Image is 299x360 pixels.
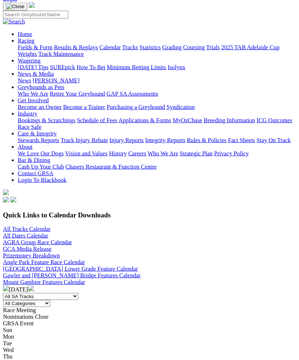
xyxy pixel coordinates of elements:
[18,84,64,90] a: Greyhounds as Pets
[109,150,127,157] a: History
[3,327,296,333] div: Sun
[3,11,68,18] input: Search
[3,353,296,360] div: Thu
[18,104,62,110] a: Become an Owner
[18,64,296,71] div: Wagering
[18,77,296,84] div: News & Media
[18,44,52,50] a: Fields & Form
[3,307,296,314] div: Race Meeting
[3,211,296,219] h3: Quick Links to Calendar Downloads
[140,44,161,50] a: Statistics
[18,77,31,84] a: News
[18,150,296,157] div: About
[107,91,158,97] a: GAP SA Assessments
[10,197,16,203] img: twitter.svg
[162,44,182,50] a: Grading
[54,44,98,50] a: Results & Replays
[65,164,157,170] a: Chasers Restaurant & Function Centre
[18,111,37,117] a: Industry
[3,259,85,265] a: Angle Park Feature Race Calendar
[221,44,279,50] a: 2025 TAB Adelaide Cup
[18,144,32,150] a: About
[228,137,255,143] a: Fact Sheets
[3,286,296,293] div: [DATE]
[18,117,296,130] div: Industry
[3,272,141,279] a: Gawler and [PERSON_NAME] Bridge Features Calendar
[128,150,146,157] a: Careers
[63,104,105,110] a: Become a Trainer
[28,286,34,291] img: chevron-right-pager-white.svg
[18,170,53,176] a: Contact GRSA
[32,77,79,84] a: [PERSON_NAME]
[107,64,166,70] a: Minimum Betting Limits
[3,279,85,285] a: Mount Gambier Features Calendar
[3,266,138,272] a: [GEOGRAPHIC_DATA] Lower Grade Feature Calendar
[3,252,60,259] a: Prizemoney Breakdown
[3,347,296,353] div: Wed
[29,2,35,8] img: logo-grsa-white.png
[183,44,205,50] a: Coursing
[38,51,84,57] a: Track Maintenance
[3,189,9,195] img: logo-grsa-white.png
[168,64,185,70] a: Isolynx
[3,239,72,245] a: AGRA Group Race Calendar
[3,340,296,347] div: Tue
[50,91,105,97] a: Retire Your Greyhound
[18,57,41,64] a: Wagering
[3,233,48,239] a: All Dates Calendar
[18,38,34,44] a: Racing
[18,51,37,57] a: Weights
[3,333,296,340] div: Mon
[18,91,48,97] a: Who We Are
[18,124,41,130] a: Race Safe
[187,137,227,143] a: Rules & Policies
[6,4,24,10] img: Close
[257,117,292,123] a: ICG Outcomes
[99,44,121,50] a: Calendar
[214,150,249,157] a: Privacy Policy
[3,314,296,320] div: Nominations Close
[148,150,178,157] a: Who We Are
[118,117,171,123] a: Applications & Forms
[18,164,64,170] a: Cash Up Your Club
[3,226,51,232] a: All Tracks Calendar
[107,104,165,110] a: Purchasing a Greyhound
[50,64,75,70] a: SUREpick
[18,117,75,123] a: Bookings & Scratchings
[18,157,50,163] a: Bar & Dining
[3,246,52,252] a: GCA Media Release
[206,44,220,50] a: Trials
[77,117,117,123] a: Schedule of Fees
[18,104,296,111] div: Get Involved
[109,137,144,143] a: Injury Reports
[18,130,57,137] a: Care & Integrity
[3,18,25,25] img: Search
[204,117,255,123] a: Breeding Information
[3,286,9,291] img: chevron-left-pager-white.svg
[65,150,107,157] a: Vision and Values
[18,44,296,57] div: Racing
[3,3,27,11] button: Toggle navigation
[3,320,296,327] div: GRSA Event
[18,97,49,104] a: Get Involved
[180,150,213,157] a: Strategic Plan
[18,164,296,170] div: Bar & Dining
[257,137,291,143] a: Stay On Track
[18,137,296,144] div: Care & Integrity
[3,197,9,203] img: facebook.svg
[77,64,106,70] a: How To Bet
[145,137,185,143] a: Integrity Reports
[18,31,32,37] a: Home
[18,64,48,70] a: [DATE] Tips
[18,91,296,97] div: Greyhounds as Pets
[173,117,202,123] a: MyOzChase
[18,137,59,143] a: Stewards Reports
[61,137,108,143] a: Track Injury Rebate
[166,104,195,110] a: Syndication
[18,71,54,77] a: News & Media
[18,177,66,183] a: Login To Blackbook
[18,150,63,157] a: We Love Our Dogs
[122,44,138,50] a: Tracks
